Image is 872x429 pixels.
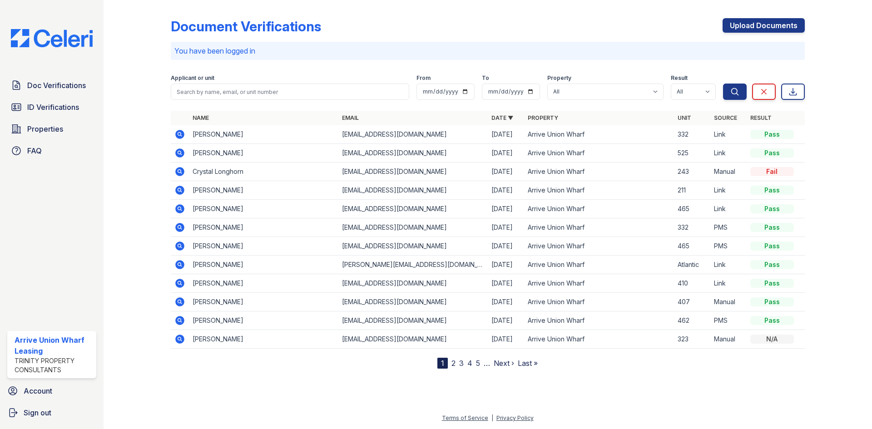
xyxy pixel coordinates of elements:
[710,293,747,311] td: Manual
[189,293,338,311] td: [PERSON_NAME]
[710,311,747,330] td: PMS
[710,200,747,218] td: Link
[494,359,514,368] a: Next ›
[678,114,691,121] a: Unit
[491,114,513,121] a: Date ▼
[710,181,747,200] td: Link
[4,382,100,400] a: Account
[524,200,674,218] td: Arrive Union Wharf
[488,293,524,311] td: [DATE]
[750,223,794,232] div: Pass
[488,218,524,237] td: [DATE]
[338,237,488,256] td: [EMAIL_ADDRESS][DOMAIN_NAME]
[524,293,674,311] td: Arrive Union Wharf
[750,114,772,121] a: Result
[524,163,674,181] td: Arrive Union Wharf
[750,167,794,176] div: Fail
[674,200,710,218] td: 465
[189,330,338,349] td: [PERSON_NAME]
[674,274,710,293] td: 410
[674,237,710,256] td: 465
[491,414,493,421] div: |
[15,335,93,356] div: Arrive Union Wharf Leasing
[7,142,96,160] a: FAQ
[723,18,805,33] a: Upload Documents
[189,274,338,293] td: [PERSON_NAME]
[189,237,338,256] td: [PERSON_NAME]
[4,29,100,47] img: CE_Logo_Blue-a8612792a0a2168367f1c8372b55b34899dd931a85d93a1a3d3e32e68fde9ad4.png
[416,74,431,82] label: From
[488,274,524,293] td: [DATE]
[338,163,488,181] td: [EMAIL_ADDRESS][DOMAIN_NAME]
[7,120,96,138] a: Properties
[750,130,794,139] div: Pass
[710,237,747,256] td: PMS
[193,114,209,121] a: Name
[459,359,464,368] a: 3
[171,74,214,82] label: Applicant or unit
[674,311,710,330] td: 462
[488,330,524,349] td: [DATE]
[524,125,674,144] td: Arrive Union Wharf
[27,123,63,134] span: Properties
[710,218,747,237] td: PMS
[488,200,524,218] td: [DATE]
[518,359,538,368] a: Last »
[750,335,794,344] div: N/A
[674,293,710,311] td: 407
[488,237,524,256] td: [DATE]
[189,311,338,330] td: [PERSON_NAME]
[484,358,490,369] span: …
[674,330,710,349] td: 323
[524,237,674,256] td: Arrive Union Wharf
[674,163,710,181] td: 243
[171,84,409,100] input: Search by name, email, or unit number
[4,404,100,422] a: Sign out
[524,311,674,330] td: Arrive Union Wharf
[674,181,710,200] td: 211
[750,242,794,251] div: Pass
[710,163,747,181] td: Manual
[342,114,359,121] a: Email
[674,218,710,237] td: 332
[189,256,338,274] td: [PERSON_NAME]
[189,218,338,237] td: [PERSON_NAME]
[710,125,747,144] td: Link
[710,144,747,163] td: Link
[674,256,710,274] td: Atlantic
[750,316,794,325] div: Pass
[524,144,674,163] td: Arrive Union Wharf
[442,414,488,421] a: Terms of Service
[496,414,534,421] a: Privacy Policy
[24,407,51,418] span: Sign out
[750,260,794,269] div: Pass
[338,330,488,349] td: [EMAIL_ADDRESS][DOMAIN_NAME]
[488,311,524,330] td: [DATE]
[7,76,96,94] a: Doc Verifications
[171,18,321,35] div: Document Verifications
[338,144,488,163] td: [EMAIL_ADDRESS][DOMAIN_NAME]
[750,148,794,158] div: Pass
[710,274,747,293] td: Link
[338,256,488,274] td: [PERSON_NAME][EMAIL_ADDRESS][DOMAIN_NAME]
[674,144,710,163] td: 525
[488,144,524,163] td: [DATE]
[467,359,472,368] a: 4
[674,125,710,144] td: 332
[338,200,488,218] td: [EMAIL_ADDRESS][DOMAIN_NAME]
[488,163,524,181] td: [DATE]
[189,200,338,218] td: [PERSON_NAME]
[338,293,488,311] td: [EMAIL_ADDRESS][DOMAIN_NAME]
[710,330,747,349] td: Manual
[338,274,488,293] td: [EMAIL_ADDRESS][DOMAIN_NAME]
[488,181,524,200] td: [DATE]
[189,125,338,144] td: [PERSON_NAME]
[338,125,488,144] td: [EMAIL_ADDRESS][DOMAIN_NAME]
[437,358,448,369] div: 1
[710,256,747,274] td: Link
[524,218,674,237] td: Arrive Union Wharf
[27,102,79,113] span: ID Verifications
[488,256,524,274] td: [DATE]
[528,114,558,121] a: Property
[750,279,794,288] div: Pass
